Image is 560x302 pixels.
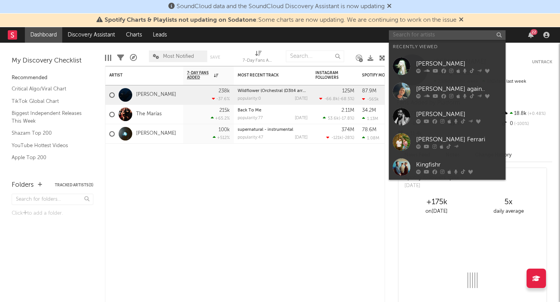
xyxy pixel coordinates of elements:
div: Edit Columns [105,47,111,69]
span: -100 % [513,122,529,126]
a: Shazam Top 200 [12,129,86,137]
button: Tracked Artists(3) [55,183,93,187]
div: Recently Viewed [393,42,502,52]
span: Dismiss [387,3,392,10]
a: [PERSON_NAME] Ferrari [389,129,506,154]
span: -28 % [343,136,353,140]
div: 0 [500,119,552,129]
span: -66.8k [324,97,338,101]
span: : Some charts are now updating. We are continuing to work on the issue [105,17,457,23]
a: Biggest Independent Releases This Week [12,109,86,125]
a: Dashboard [25,27,62,43]
button: Untrack [532,58,552,66]
div: [PERSON_NAME] Ferrari [416,135,502,144]
div: 34.2M [362,108,376,113]
div: Artist [109,73,168,78]
div: A&R Pipeline [130,47,137,69]
button: 22 [528,32,534,38]
span: -68.5 % [339,97,353,101]
div: on [DATE] [401,207,472,216]
span: 7-Day Fans Added [187,71,212,80]
div: 238k [219,89,230,94]
div: ( ) [326,135,354,140]
div: +65.2 % [211,116,230,121]
div: +175k [401,198,472,207]
span: +0.48 % [527,112,546,116]
span: Most Notified [163,54,194,59]
div: ( ) [319,96,354,101]
span: Spotify Charts & Playlists not updating on Sodatone [105,17,256,23]
div: Wildflower (Orchestral (D3lt4 arrang.) [238,89,308,93]
a: Kingfishr [389,154,506,180]
div: [DATE] [295,116,308,120]
span: 53.6k [328,116,339,121]
div: Spotify Monthly Listeners [362,73,420,78]
a: Leads [147,27,172,43]
a: YouTube Hottest Videos [12,141,86,150]
a: The Marías [136,111,162,118]
div: [DATE] [295,135,308,140]
div: popularity: 47 [238,135,263,140]
div: 215k [219,108,230,113]
div: 100k [219,127,230,132]
div: ( ) [323,116,354,121]
input: Search for artists [389,30,506,40]
button: Save [210,55,220,59]
div: popularity: 77 [238,116,263,120]
div: [PERSON_NAME] again.. [416,84,502,94]
div: Filters [117,47,124,69]
div: Folders [12,181,34,190]
div: 7-Day Fans Added (7-Day Fans Added) [243,47,274,69]
div: 1.08M [362,135,379,141]
span: SoundCloud data and the SoundCloud Discovery Assistant is now updating [177,3,385,10]
div: Recommended [12,73,93,83]
div: 5 x [472,198,544,207]
div: [PERSON_NAME] [416,59,502,68]
div: 1.13M [362,116,378,121]
div: Most Recent Track [238,73,296,78]
a: Critical Algo/Viral Chart [12,85,86,93]
div: supernatural - instrumental [238,128,308,132]
div: daily average [472,207,544,216]
a: Back To Me [238,108,261,113]
div: 18.8k [500,109,552,119]
a: Discovery Assistant [62,27,121,43]
a: Charts [121,27,147,43]
input: Search... [286,50,344,62]
div: 87.9M [362,89,376,94]
div: 78.6M [362,127,376,132]
a: supernatural - instrumental [238,128,293,132]
div: popularity: 0 [238,97,261,101]
div: 22 [530,29,537,35]
div: 125M [342,89,354,94]
a: Apple Top 200 [12,153,86,162]
span: -17.8 % [340,116,353,121]
a: [PERSON_NAME] [389,104,506,129]
div: -565k [362,97,379,102]
div: 2.11M [341,108,354,113]
div: 374M [341,127,354,132]
div: 7-Day Fans Added (7-Day Fans Added) [243,56,274,66]
div: +512 % [213,135,230,140]
div: Click to add a folder. [12,209,93,218]
div: Instagram Followers [315,71,343,80]
div: Kingfishr [416,160,502,169]
a: Spotify Track Velocity Chart [12,166,86,174]
a: [PERSON_NAME] [136,130,176,137]
div: -37.6 % [212,96,230,101]
a: [PERSON_NAME] again.. [389,79,506,104]
a: TikTok Global Chart [12,97,86,106]
div: [DATE] [295,97,308,101]
div: Back To Me [238,108,308,113]
span: -121k [331,136,342,140]
input: Search for folders... [12,194,93,205]
div: [PERSON_NAME] [416,109,502,119]
a: Wildflower (Orchestral (D3lt4 arrang.) [238,89,313,93]
div: My Discovery Checklist [12,56,93,66]
span: Dismiss [459,17,464,23]
a: [PERSON_NAME] [136,92,176,98]
a: [PERSON_NAME] [389,54,506,79]
div: [DATE] [404,182,460,190]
